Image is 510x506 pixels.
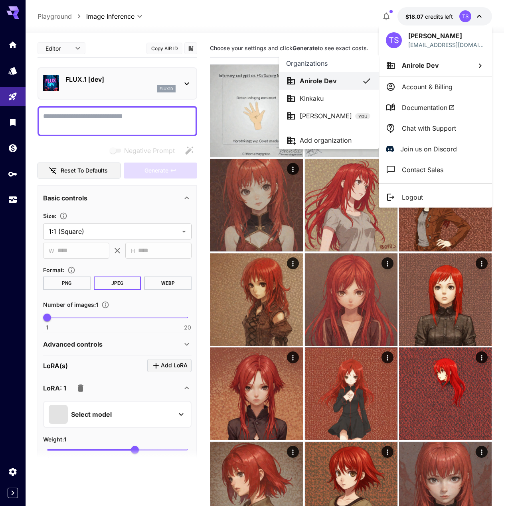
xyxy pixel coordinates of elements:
[300,94,324,103] p: Kinkaku
[355,114,370,120] span: YOU
[300,135,352,145] p: Add organization
[300,111,352,121] p: [PERSON_NAME]
[300,76,337,86] p: Anirole Dev
[286,59,328,68] p: Organizations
